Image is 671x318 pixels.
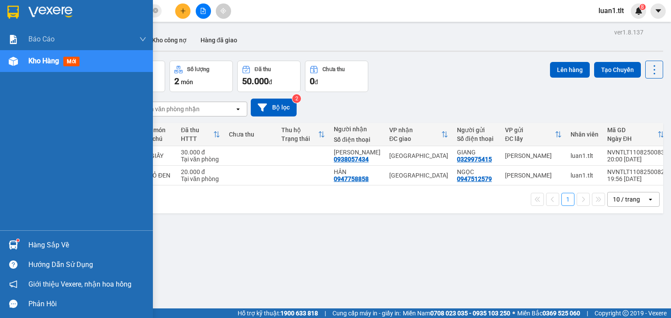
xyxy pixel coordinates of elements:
[389,135,441,142] div: ĐC giao
[9,240,18,250] img: warehouse-icon
[237,61,301,92] button: Đã thu50.000đ
[505,127,555,133] div: VP gửi
[603,123,669,146] th: Toggle SortBy
[505,152,562,159] div: [PERSON_NAME]
[142,135,172,142] div: Ghi chú
[457,149,496,156] div: GIANG
[200,8,206,14] span: file-add
[505,172,562,179] div: [PERSON_NAME]
[139,36,146,43] span: down
[587,308,588,318] span: |
[17,239,19,242] sup: 1
[635,7,643,15] img: icon-new-feature
[28,258,146,271] div: Hướng dẫn sử dụng
[650,3,666,19] button: caret-down
[640,4,646,10] sup: 8
[310,76,315,86] span: 0
[561,193,574,206] button: 1
[181,127,213,133] div: Đã thu
[607,149,664,156] div: NVNTLT1108250083
[512,311,515,315] span: ⚪️
[142,152,172,159] div: 1K GIẤY
[220,8,226,14] span: aim
[153,8,158,13] span: close-circle
[571,172,598,179] div: luan1.tlt
[181,135,213,142] div: HTTT
[334,156,369,163] div: 0938057434
[607,175,664,182] div: 19:56 [DATE]
[174,76,179,86] span: 2
[334,175,369,182] div: 0947758858
[142,172,172,179] div: 1 GIỎ ĐEN
[550,62,590,78] button: Lên hàng
[251,99,297,116] button: Bộ lọc
[187,66,209,72] div: Số lượng
[139,105,200,113] div: Chọn văn phòng nhận
[63,57,80,66] span: mới
[614,27,643,37] div: ver 1.8.137
[654,7,662,15] span: caret-down
[28,239,146,252] div: Hàng sắp về
[571,131,598,138] div: Nhân viên
[181,149,220,156] div: 30.000 đ
[28,297,146,311] div: Phản hồi
[607,156,664,163] div: 20:00 [DATE]
[403,308,510,318] span: Miền Nam
[613,195,640,204] div: 10 / trang
[389,127,441,133] div: VP nhận
[505,135,555,142] div: ĐC lấy
[9,35,18,44] img: solution-icon
[277,123,329,146] th: Toggle SortBy
[235,106,242,113] svg: open
[153,7,158,15] span: close-circle
[543,310,580,317] strong: 0369 525 060
[292,94,301,103] sup: 2
[457,168,496,175] div: NGỌC
[332,308,401,318] span: Cung cấp máy in - giấy in:
[305,61,368,92] button: Chưa thu0đ
[641,4,644,10] span: 8
[594,62,641,78] button: Tạo Chuyến
[315,79,318,85] span: đ
[457,156,492,163] div: 0329975415
[280,310,318,317] strong: 1900 633 818
[181,175,220,182] div: Tại văn phòng
[145,30,194,51] button: Kho công nợ
[517,308,580,318] span: Miền Bắc
[175,3,190,19] button: plus
[255,66,271,72] div: Đã thu
[334,136,380,143] div: Số điện thoại
[28,57,59,65] span: Kho hàng
[385,123,453,146] th: Toggle SortBy
[623,310,629,316] span: copyright
[457,175,492,182] div: 0947512579
[242,76,269,86] span: 50.000
[176,123,225,146] th: Toggle SortBy
[322,66,345,72] div: Chưa thu
[334,168,380,175] div: HÂN
[229,131,273,138] div: Chưa thu
[28,34,55,44] span: Báo cáo
[142,127,172,133] div: Tên món
[169,61,233,92] button: Số lượng2món
[607,135,657,142] div: Ngày ĐH
[238,308,318,318] span: Hỗ trợ kỹ thuật:
[194,30,244,51] button: Hàng đã giao
[334,126,380,133] div: Người nhận
[607,127,657,133] div: Mã GD
[28,279,131,290] span: Giới thiệu Vexere, nhận hoa hồng
[181,156,220,163] div: Tại văn phòng
[9,260,17,269] span: question-circle
[180,8,186,14] span: plus
[430,310,510,317] strong: 0708 023 035 - 0935 103 250
[181,79,193,85] span: món
[457,135,496,142] div: Số điện thoại
[269,79,272,85] span: đ
[325,308,326,318] span: |
[571,152,598,159] div: luan1.tlt
[389,172,448,179] div: [GEOGRAPHIC_DATA]
[196,3,211,19] button: file-add
[591,5,631,16] span: luan1.tlt
[501,123,566,146] th: Toggle SortBy
[457,127,496,133] div: Người gửi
